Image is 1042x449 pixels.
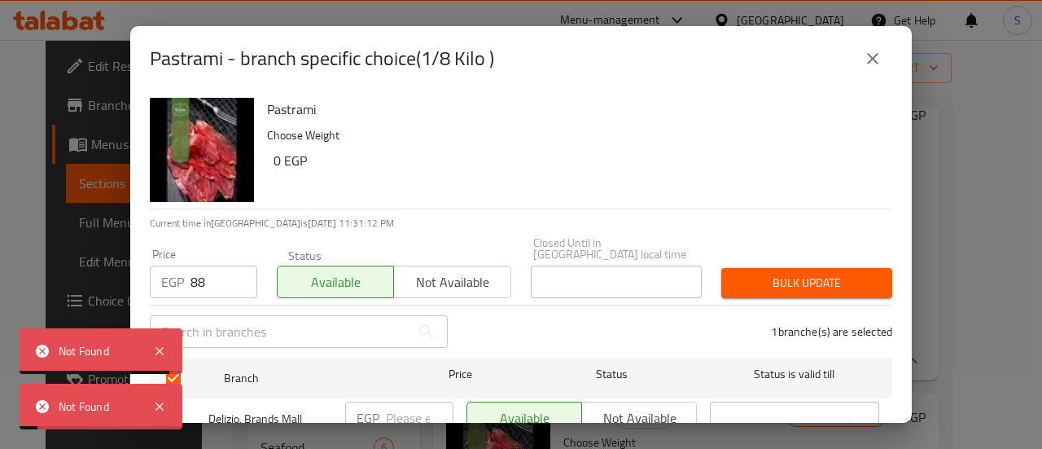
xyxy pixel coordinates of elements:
span: Branch [224,368,393,389]
span: Available [284,271,387,294]
h6: 0 EGP [274,149,879,172]
p: EGP [357,408,379,428]
h2: Pastrami - branch specific choice(1/8 Kilo ) [150,46,494,72]
p: Current time in [GEOGRAPHIC_DATA] is [DATE] 11:31:12 PM [150,216,892,231]
img: Pastrami [150,98,254,202]
button: Available [466,402,582,434]
button: Available [277,266,394,298]
div: Not Found [59,398,137,416]
span: Not available [589,407,690,430]
button: Bulk update [721,268,892,298]
span: Status is valid till [710,364,879,385]
span: Not available [401,271,504,294]
span: Status [528,364,697,385]
span: Bulk update [734,273,879,293]
span: Delizio, Brands Mall [208,409,332,429]
button: Not available [581,402,697,434]
span: Price [406,364,514,385]
p: EGP [161,272,184,292]
input: Please enter price [386,402,453,434]
div: Not Found [59,342,137,360]
input: Please enter price [190,266,257,298]
span: Available [474,407,576,430]
p: Choose Weight [267,125,879,146]
button: Not available [393,266,510,298]
button: close [853,39,892,78]
input: Search in branches [150,315,410,348]
h6: Pastrami [267,98,879,121]
p: 1 branche(s) are selected [771,324,892,340]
